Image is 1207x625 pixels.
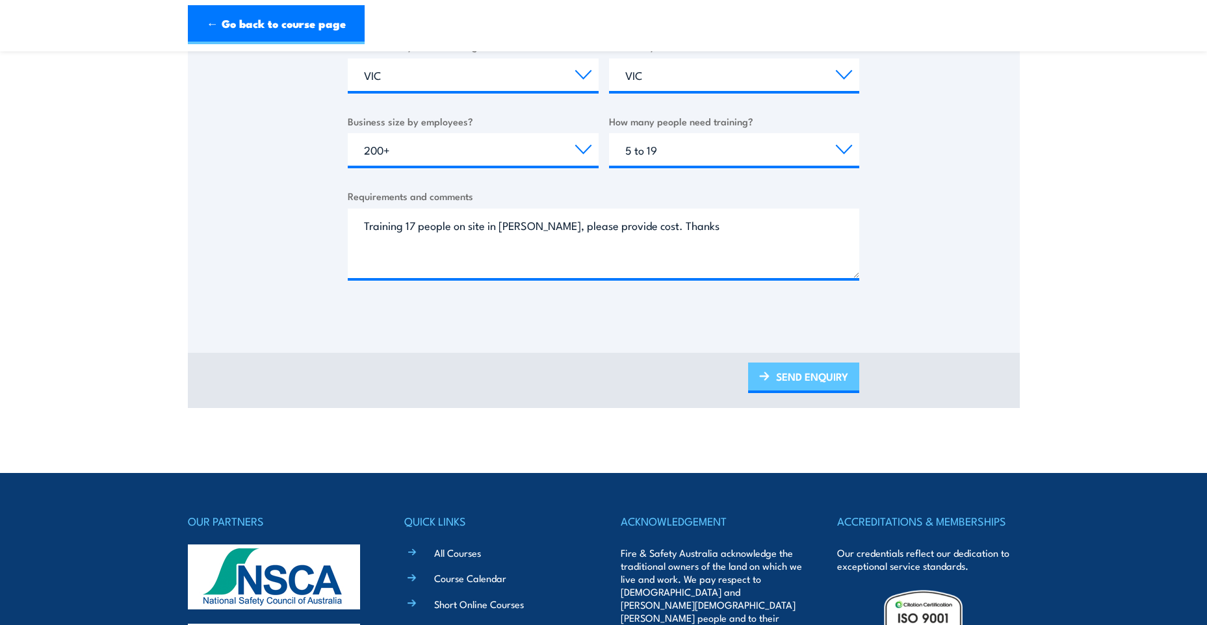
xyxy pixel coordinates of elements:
h4: OUR PARTNERS [188,512,370,530]
p: Our credentials reflect our dedication to exceptional service standards. [837,546,1019,572]
a: Short Online Courses [434,597,524,611]
img: nsca-logo-footer [188,544,360,609]
label: Requirements and comments [348,188,859,203]
label: How many people need training? [609,114,860,129]
label: Business size by employees? [348,114,599,129]
a: All Courses [434,546,481,559]
h4: ACKNOWLEDGEMENT [621,512,803,530]
a: SEND ENQUIRY [748,363,859,393]
a: Course Calendar [434,571,506,585]
a: ← Go back to course page [188,5,365,44]
h4: QUICK LINKS [404,512,586,530]
h4: ACCREDITATIONS & MEMBERSHIPS [837,512,1019,530]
